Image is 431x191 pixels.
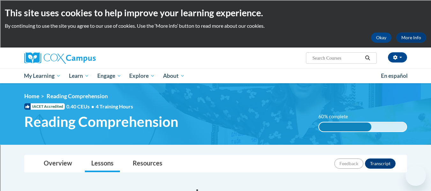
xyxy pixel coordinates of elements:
span: Explore [129,72,155,80]
span: IACET Accredited [24,103,65,110]
a: Home [24,93,39,99]
span: Reading Comprehension [47,93,108,99]
iframe: Button to launch messaging window [405,165,426,186]
a: Explore [125,69,159,83]
label: 60% complete [318,113,355,120]
span: Reading Comprehension [24,113,178,130]
img: Cox Campus [24,52,96,64]
input: Search Courses [312,54,363,62]
span: About [163,72,185,80]
button: Account Settings [388,52,407,62]
span: Learn [69,72,89,80]
a: En español [377,69,412,83]
div: Main menu [15,69,417,83]
button: Search [363,54,372,62]
span: En español [381,72,408,79]
span: My Learning [24,72,61,80]
a: Cox Campus [24,52,145,64]
a: Engage [93,69,125,83]
div: 60% complete [319,122,371,131]
span: Engage [97,72,121,80]
span: 4 Training Hours [96,103,133,109]
span: 0.40 CEUs [66,103,96,110]
a: Learn [65,69,93,83]
span: • [91,103,94,109]
a: My Learning [20,69,65,83]
a: About [159,69,189,83]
